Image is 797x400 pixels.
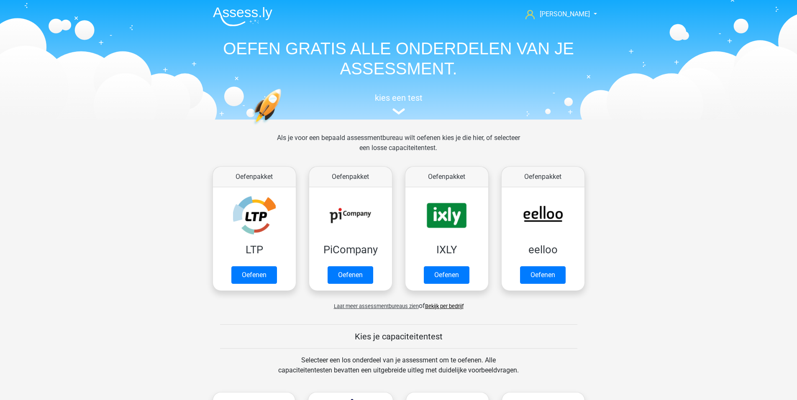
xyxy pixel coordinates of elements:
[206,294,591,311] div: of
[522,9,591,19] a: [PERSON_NAME]
[206,93,591,103] h5: kies een test
[540,10,590,18] span: [PERSON_NAME]
[425,303,464,309] a: Bekijk per bedrijf
[270,133,527,163] div: Als je voor een bepaald assessmentbureau wilt oefenen kies je die hier, of selecteer een losse ca...
[424,266,469,284] a: Oefenen
[392,108,405,115] img: assessment
[220,331,577,341] h5: Kies je capaciteitentest
[334,303,419,309] span: Laat meer assessmentbureaus zien
[231,266,277,284] a: Oefenen
[252,89,314,164] img: oefenen
[520,266,566,284] a: Oefenen
[270,355,527,385] div: Selecteer een los onderdeel van je assessment om te oefenen. Alle capaciteitentesten bevatten een...
[213,7,272,26] img: Assessly
[328,266,373,284] a: Oefenen
[206,93,591,115] a: kies een test
[206,38,591,79] h1: OEFEN GRATIS ALLE ONDERDELEN VAN JE ASSESSMENT.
